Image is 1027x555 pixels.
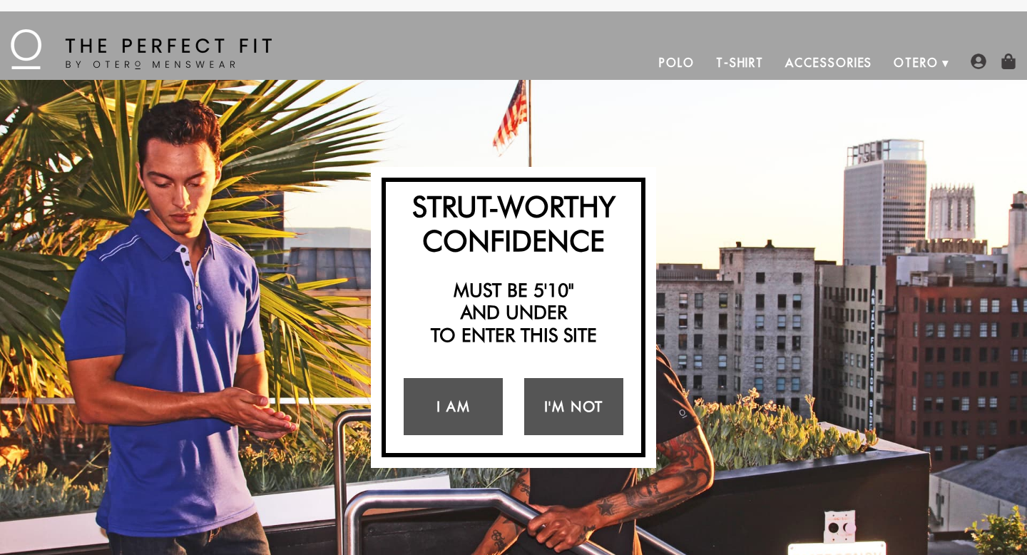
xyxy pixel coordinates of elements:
[1001,54,1016,69] img: shopping-bag-icon.png
[524,378,623,435] a: I'm Not
[11,29,272,69] img: The Perfect Fit - by Otero Menswear - Logo
[648,46,705,80] a: Polo
[705,46,775,80] a: T-Shirt
[971,54,986,69] img: user-account-icon.png
[883,46,949,80] a: Otero
[775,46,883,80] a: Accessories
[393,279,634,346] h2: Must be 5'10" and under to enter this site
[393,189,634,258] h2: Strut-Worthy Confidence
[404,378,503,435] a: I Am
